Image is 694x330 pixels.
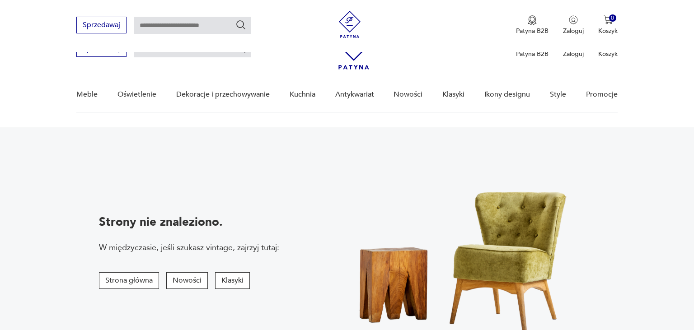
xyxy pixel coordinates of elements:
p: Strony nie znaleziono. [99,214,279,230]
button: Strona główna [99,272,159,289]
a: Ikony designu [484,77,530,112]
a: Kuchnia [290,77,315,112]
button: Nowości [166,272,208,289]
a: Ikona medaluPatyna B2B [516,15,549,35]
img: Patyna - sklep z meblami i dekoracjami vintage [336,11,363,38]
p: Koszyk [598,50,618,58]
a: Sprzedawaj [76,23,127,29]
button: Zaloguj [563,15,584,35]
p: W międzyczasie, jeśli szukasz vintage, zajrzyj tutaj: [99,242,279,253]
a: Promocje [586,77,618,112]
a: Nowości [394,77,422,112]
p: Patyna B2B [516,50,549,58]
a: Meble [76,77,98,112]
p: Koszyk [598,27,618,35]
button: Szukaj [235,19,246,30]
a: Oświetlenie [117,77,156,112]
button: 0Koszyk [598,15,618,35]
img: Ikona koszyka [604,15,613,24]
a: Style [550,77,566,112]
p: Patyna B2B [516,27,549,35]
p: Zaloguj [563,50,584,58]
p: Zaloguj [563,27,584,35]
button: Patyna B2B [516,15,549,35]
button: Sprzedawaj [76,17,127,33]
a: Klasyki [442,77,464,112]
img: Ikona medalu [528,15,537,25]
a: Sprzedawaj [76,46,127,52]
img: Ikonka użytkownika [569,15,578,24]
button: Klasyki [215,272,250,289]
a: Dekoracje i przechowywanie [176,77,270,112]
a: Antykwariat [335,77,374,112]
div: 0 [609,14,617,22]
